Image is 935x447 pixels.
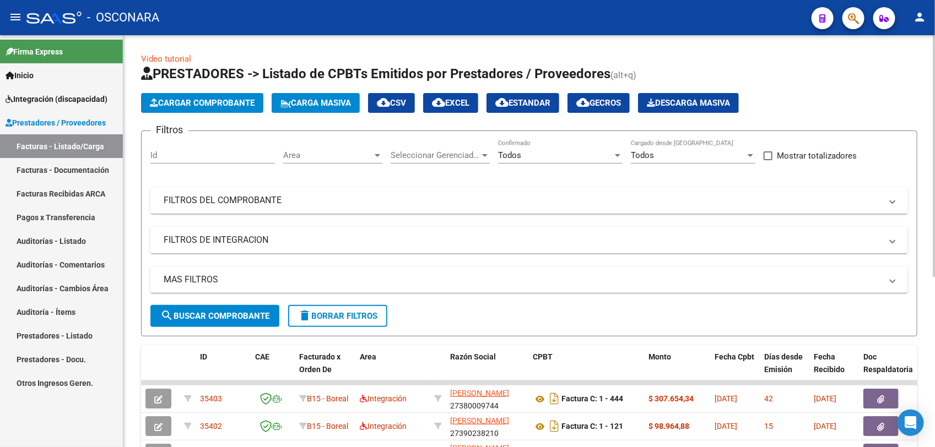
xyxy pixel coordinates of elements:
mat-icon: cloud_download [576,96,590,109]
button: CSV [368,93,415,113]
span: Doc Respaldatoria [863,352,913,374]
span: Monto [648,352,671,361]
mat-panel-title: FILTROS DE INTEGRACION [164,234,882,246]
span: Fecha Recibido [814,352,845,374]
button: Borrar Filtros [288,305,387,327]
strong: $ 98.964,88 [648,422,689,430]
datatable-header-cell: Razón Social [446,345,528,394]
strong: Factura C: 1 - 444 [561,395,623,404]
span: Area [360,352,376,361]
span: - OSCONARA [87,6,159,30]
span: (alt+q) [610,70,636,80]
button: Gecros [568,93,630,113]
datatable-header-cell: CAE [251,345,295,394]
datatable-header-cell: ID [196,345,251,394]
span: [DATE] [715,422,737,430]
app-download-masive: Descarga masiva de comprobantes (adjuntos) [638,93,739,113]
mat-icon: cloud_download [377,96,390,109]
button: Estandar [487,93,559,113]
mat-panel-title: MAS FILTROS [164,274,882,286]
div: Open Intercom Messenger [898,410,924,436]
span: B15 - Boreal [307,394,348,403]
span: Integración [360,422,407,430]
span: 35403 [200,394,222,403]
span: Descarga Masiva [647,98,730,108]
button: EXCEL [423,93,478,113]
span: [DATE] [814,394,836,403]
span: CSV [377,98,406,108]
button: Cargar Comprobante [141,93,263,113]
datatable-header-cell: Fecha Cpbt [710,345,760,394]
span: Facturado x Orden De [299,352,341,374]
span: Borrar Filtros [298,311,377,321]
span: Carga Masiva [280,98,351,108]
span: PRESTADORES -> Listado de CPBTs Emitidos por Prestadores / Proveedores [141,66,610,81]
mat-expansion-panel-header: FILTROS DE INTEGRACION [150,227,908,253]
span: ID [200,352,207,361]
a: Video tutorial [141,54,191,64]
span: Días desde Emisión [764,352,803,374]
span: Cargar Comprobante [150,98,255,108]
mat-expansion-panel-header: FILTROS DEL COMPROBANTE [150,187,908,214]
strong: Factura C: 1 - 121 [561,422,623,431]
mat-icon: delete [298,309,311,322]
span: Mostrar totalizadores [777,149,857,162]
span: Inicio [6,69,34,81]
button: Descarga Masiva [638,93,739,113]
span: B15 - Boreal [307,422,348,430]
span: Estandar [495,98,550,108]
mat-icon: menu [9,10,22,24]
span: Fecha Cpbt [715,352,754,361]
datatable-header-cell: Días desde Emisión [760,345,809,394]
div: 27390238210 [450,415,524,438]
span: Todos [631,150,654,160]
datatable-header-cell: Doc Respaldatoria [859,345,925,394]
span: Buscar Comprobante [160,311,269,321]
mat-icon: cloud_download [432,96,445,109]
mat-icon: search [160,309,174,322]
span: Integración [360,394,407,403]
datatable-header-cell: Area [355,345,430,394]
mat-icon: cloud_download [495,96,509,109]
span: Razón Social [450,352,496,361]
mat-expansion-panel-header: MAS FILTROS [150,266,908,293]
mat-panel-title: FILTROS DEL COMPROBANTE [164,194,882,206]
datatable-header-cell: Monto [644,345,710,394]
strong: $ 307.654,34 [648,394,694,403]
span: Prestadores / Proveedores [6,117,106,129]
h3: Filtros [150,122,188,138]
span: Firma Express [6,46,63,58]
span: CPBT [533,352,553,361]
button: Buscar Comprobante [150,305,279,327]
button: Carga Masiva [272,93,360,113]
span: Todos [498,150,521,160]
span: CAE [255,352,269,361]
datatable-header-cell: Facturado x Orden De [295,345,355,394]
span: [DATE] [814,422,836,430]
span: Gecros [576,98,621,108]
span: 15 [764,422,773,430]
span: 35402 [200,422,222,430]
datatable-header-cell: Fecha Recibido [809,345,859,394]
span: [PERSON_NAME] [450,389,509,397]
span: [PERSON_NAME] [450,416,509,425]
div: 27380009744 [450,387,524,410]
span: [DATE] [715,394,737,403]
span: EXCEL [432,98,469,108]
mat-icon: person [913,10,926,24]
i: Descargar documento [547,417,561,435]
span: Area [283,150,372,160]
span: 42 [764,394,773,403]
span: Integración (discapacidad) [6,93,107,105]
i: Descargar documento [547,390,561,407]
datatable-header-cell: CPBT [528,345,644,394]
span: Seleccionar Gerenciador [391,150,480,160]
